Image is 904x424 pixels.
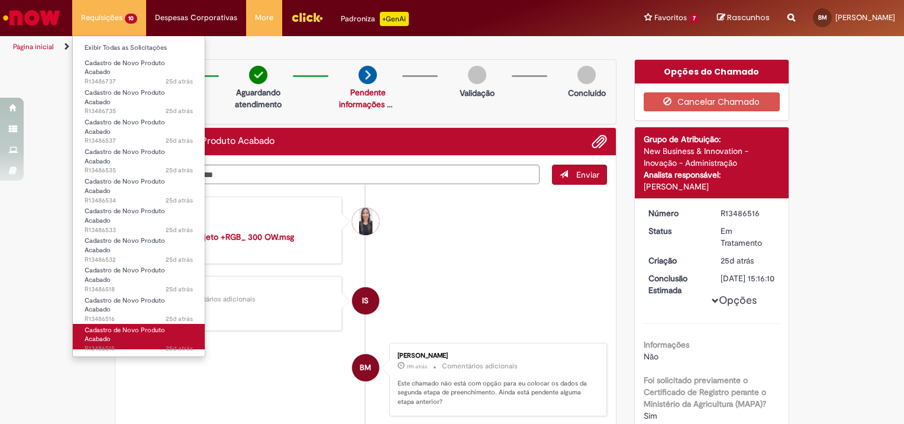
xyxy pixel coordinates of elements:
img: click_logo_yellow_360x200.png [291,8,323,26]
span: Rascunhos [727,12,770,23]
dt: Criação [640,255,712,266]
div: [PERSON_NAME] [135,285,332,293]
p: ok [135,312,332,322]
div: Opções do Chamado [635,60,789,83]
span: Cadastro de Novo Produto Acabado [85,88,165,107]
span: 25d atrás [166,255,193,264]
span: 19h atrás [406,363,427,370]
button: Adicionar anexos [592,134,607,149]
img: img-circle-grey.png [577,66,596,84]
span: 25d atrás [166,314,193,323]
p: +GenAi [380,12,409,26]
span: [PERSON_NAME] [835,12,895,23]
a: RES_ RES_ Att Projeto +RGB_ 300 OW.msg [135,232,294,242]
div: R13486516 [721,207,776,219]
small: Comentários adicionais [180,294,256,304]
span: Cadastro de Novo Produto Acabado [85,118,165,136]
p: Aguardando atendimento [230,86,287,110]
time: 05/09/2025 22:54:08 [166,136,193,145]
a: Aberto R13486735 : Cadastro de Novo Produto Acabado [73,86,205,112]
span: Cadastro de Novo Produto Acabado [85,296,165,314]
span: R13486735 [85,107,193,116]
a: Aberto R13486532 : Cadastro de Novo Produto Acabado [73,235,205,260]
time: 05/09/2025 22:47:56 [166,196,193,205]
span: Despesas Corporativas [155,12,237,24]
time: 05/09/2025 22:44:20 [166,255,193,264]
img: check-circle-green.png [249,66,267,84]
p: Concluído [568,87,606,99]
time: 29/09/2025 13:20:21 [406,363,427,370]
time: 05/09/2025 22:10:43 [166,344,193,353]
span: R13486515 [85,344,193,354]
a: Rascunhos [717,12,770,24]
ul: Trilhas de página [9,36,594,58]
span: Cadastro de Novo Produto Acabado [85,326,165,344]
span: Sim [644,410,657,421]
a: Aberto R13486737 : Cadastro de Novo Produto Acabado [73,57,205,82]
div: Padroniza [341,12,409,26]
a: Aberto R13486533 : Cadastro de Novo Produto Acabado [73,205,205,230]
div: Bruno David Bevilaqua Meloni [352,354,379,381]
button: Cancelar Chamado [644,92,780,111]
a: Aberto R13486537 : Cadastro de Novo Produto Acabado [73,116,205,142]
div: [DATE] 15:16:10 [721,272,776,284]
span: 25d atrás [721,255,754,266]
time: 05/09/2025 22:14:06 [721,255,754,266]
span: R13486537 [85,136,193,146]
textarea: Digite sua mensagem aqui... [124,165,540,185]
a: Pendente informações de Selo Fiscal [339,87,396,121]
button: Enviar [552,165,607,185]
time: 05/09/2025 22:14:07 [166,314,193,323]
span: Cadastro de Novo Produto Acabado [85,207,165,225]
span: BM [818,14,827,21]
div: [PERSON_NAME] [644,181,780,192]
img: img-circle-grey.png [468,66,486,84]
span: 25d atrás [166,136,193,145]
b: Informações [644,339,689,350]
time: 06/09/2025 07:22:55 [166,107,193,115]
div: Em Tratamento [721,225,776,249]
div: 286 KB [135,231,332,255]
div: Grupo de Atribuição: [644,133,780,145]
a: Aberto R13486535 : Cadastro de Novo Produto Acabado [73,146,205,171]
dt: Status [640,225,712,237]
span: 25d atrás [166,166,193,175]
span: Cadastro de Novo Produto Acabado [85,266,165,284]
span: R13486737 [85,77,193,86]
span: Cadastro de Novo Produto Acabado [85,147,165,166]
span: R13486518 [85,285,193,294]
span: 7 [689,14,699,24]
span: 25d atrás [166,285,193,294]
span: Cadastro de Novo Produto Acabado [85,236,165,255]
span: R13486516 [85,314,193,324]
span: 25d atrás [166,107,193,115]
dt: Número [640,207,712,219]
span: R13486533 [85,226,193,235]
span: IS [362,287,369,315]
span: Cadastro de Novo Produto Acabado [85,59,165,77]
time: 05/09/2025 22:17:42 [166,285,193,294]
span: Requisições [81,12,122,24]
span: Enviar [576,169,599,180]
div: [PERSON_NAME] [135,206,332,213]
div: Nivea Borges Menezes [352,208,379,235]
span: 10 [125,14,137,24]
div: Analista responsável: [644,169,780,181]
span: R13486532 [85,255,193,265]
div: New Business & Innovation - Inovação - Administração [644,145,780,169]
small: Comentários adicionais [442,361,518,371]
div: [PERSON_NAME] [398,352,595,359]
a: Aberto R13486518 : Cadastro de Novo Produto Acabado [73,264,205,290]
time: 05/09/2025 22:50:49 [166,166,193,175]
div: Isabella Silva [352,287,379,314]
span: 25d atrás [166,77,193,86]
ul: Requisições [72,36,205,357]
a: Página inicial [13,42,54,52]
span: R13486535 [85,166,193,175]
img: ServiceNow [1,6,62,30]
a: Aberto R13486515 : Cadastro de Novo Produto Acabado [73,324,205,349]
b: Foi solicitado previamente o Certificado de Registro perante o Ministério da Agricultura (MAPA)? [644,375,766,409]
a: Aberto R13486534 : Cadastro de Novo Produto Acabado [73,175,205,201]
span: Cadastro de Novo Produto Acabado [85,177,165,195]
